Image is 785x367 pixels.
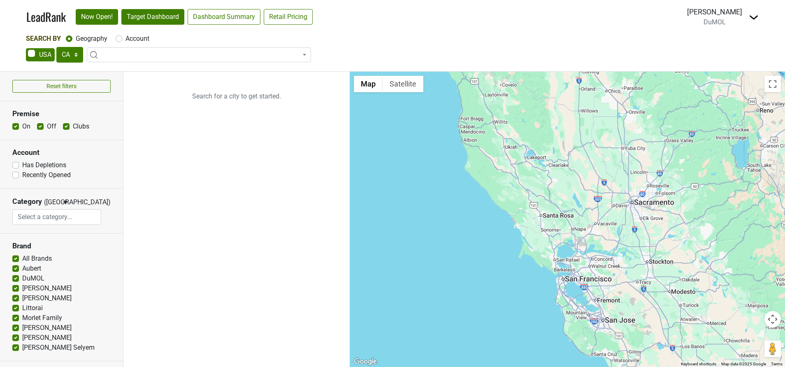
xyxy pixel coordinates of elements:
[12,148,111,157] h3: Account
[22,170,71,180] label: Recently Opened
[22,303,43,313] label: Littorai
[771,362,783,366] a: Terms
[22,264,41,273] label: Aubert
[383,76,423,92] button: Show satellite imagery
[73,122,89,131] label: Clubs
[76,9,118,25] a: Now Open!
[764,76,781,92] button: Toggle fullscreen view
[764,311,781,327] button: Map camera controls
[22,313,62,323] label: Morlet Family
[44,197,60,209] span: ([GEOGRAPHIC_DATA])
[123,72,350,121] p: Search for a city to get started.
[26,8,66,26] a: LeadRank
[22,283,72,293] label: [PERSON_NAME]
[681,361,716,367] button: Keyboard shortcuts
[687,7,742,17] div: [PERSON_NAME]
[22,254,52,264] label: All Brands
[749,12,759,22] img: Dropdown Menu
[125,34,149,44] label: Account
[13,209,101,225] input: Select a category...
[47,122,56,131] label: Off
[22,273,44,283] label: DuMOL
[12,110,111,118] h3: Premise
[721,362,766,366] span: Map data ©2025 Google
[121,9,184,25] a: Target Dashboard
[12,197,42,206] h3: Category
[12,80,111,93] button: Reset filters
[352,356,379,367] a: Open this area in Google Maps (opens a new window)
[22,323,72,333] label: [PERSON_NAME]
[22,333,72,343] label: [PERSON_NAME]
[63,199,69,206] span: ▼
[188,9,260,25] a: Dashboard Summary
[352,356,379,367] img: Google
[22,160,66,170] label: Has Depletions
[764,341,781,357] button: Drag Pegman onto the map to open Street View
[22,293,72,303] label: [PERSON_NAME]
[26,35,61,42] span: Search By
[354,76,383,92] button: Show street map
[76,34,107,44] label: Geography
[22,122,30,131] label: On
[22,343,95,353] label: [PERSON_NAME] Selyem
[704,18,726,26] span: DuMOL
[264,9,313,25] a: Retail Pricing
[12,242,111,250] h3: Brand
